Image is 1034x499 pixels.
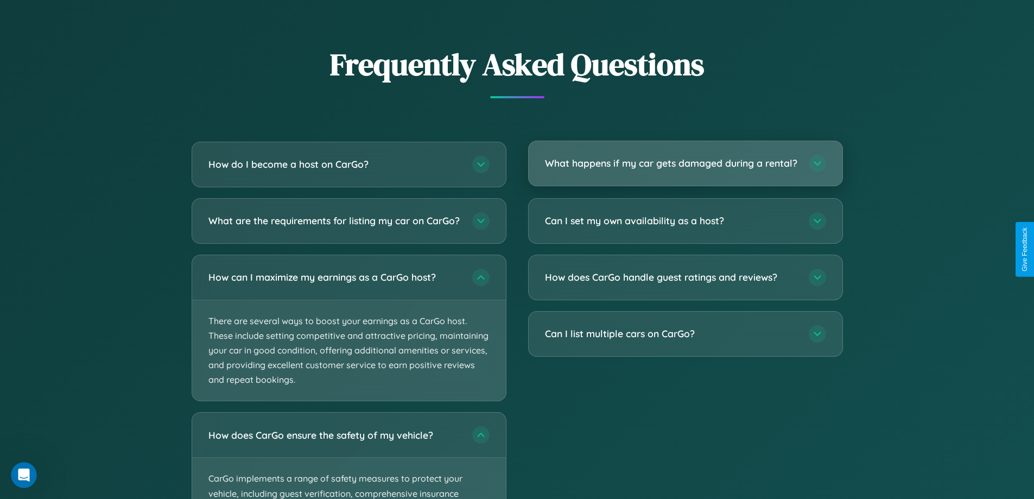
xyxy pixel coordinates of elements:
[192,43,843,85] h2: Frequently Asked Questions
[208,270,461,284] h3: How can I maximize my earnings as a CarGo host?
[208,157,461,171] h3: How do I become a host on CarGo?
[208,214,461,228] h3: What are the requirements for listing my car on CarGo?
[545,156,798,170] h3: What happens if my car gets damaged during a rental?
[11,462,37,488] iframe: Intercom live chat
[545,214,798,228] h3: Can I set my own availability as a host?
[208,428,461,442] h3: How does CarGo ensure the safety of my vehicle?
[192,300,506,401] p: There are several ways to boost your earnings as a CarGo host. These include setting competitive ...
[545,270,798,284] h3: How does CarGo handle guest ratings and reviews?
[1021,228,1029,271] div: Give Feedback
[545,327,798,340] h3: Can I list multiple cars on CarGo?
